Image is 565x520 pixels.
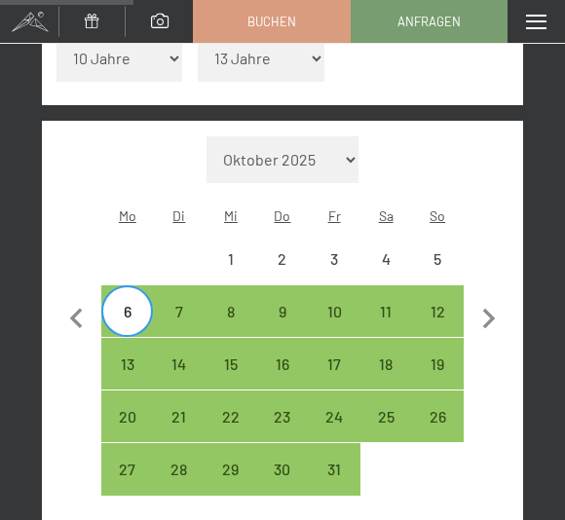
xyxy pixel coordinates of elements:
div: Abreise möglich [205,285,256,337]
div: 11 [362,304,410,352]
div: Abreise möglich [205,390,256,442]
div: 22 [207,409,254,457]
div: Abreise möglich [309,390,360,442]
div: 17 [311,356,358,404]
div: Abreise möglich [360,285,412,337]
div: 25 [362,409,410,457]
div: Abreise möglich [360,390,412,442]
div: Abreise möglich [256,338,308,390]
div: Wed Jul 29 2026 [205,443,256,495]
div: Abreise möglich [360,338,412,390]
div: Abreise möglich [412,390,464,442]
div: 13 [103,356,151,404]
div: 30 [258,462,306,509]
span: Anfragen [397,13,461,30]
div: Abreise nicht möglich [309,233,360,284]
div: 31 [311,462,358,509]
div: 29 [207,462,254,509]
div: Tue Jul 21 2026 [153,390,205,442]
div: Sun Jul 05 2026 [412,233,464,284]
div: Thu Jul 23 2026 [256,390,308,442]
div: Thu Jul 16 2026 [256,338,308,390]
div: 27 [103,462,151,509]
div: Abreise möglich [412,285,464,337]
div: Fri Jul 10 2026 [309,285,360,337]
div: Abreise möglich [256,443,308,495]
div: 7 [155,304,203,352]
abbr: Montag [119,207,136,224]
abbr: Freitag [328,207,341,224]
div: 28 [155,462,203,509]
div: 4 [362,251,410,299]
div: Abreise möglich [256,390,308,442]
div: Sat Jul 11 2026 [360,285,412,337]
div: Sun Jul 12 2026 [412,285,464,337]
div: Thu Jul 02 2026 [256,233,308,284]
div: Abreise möglich [205,338,256,390]
button: Nächster Monat [469,136,509,497]
div: Fri Jul 24 2026 [309,390,360,442]
div: Abreise möglich [412,338,464,390]
div: Abreise möglich [256,285,308,337]
div: Tue Jul 14 2026 [153,338,205,390]
div: Abreise möglich [101,390,153,442]
div: 3 [311,251,358,299]
div: 24 [311,409,358,457]
div: Thu Jul 09 2026 [256,285,308,337]
abbr: Donnerstag [274,207,290,224]
abbr: Dienstag [172,207,185,224]
div: Sun Jul 19 2026 [412,338,464,390]
div: Fri Jul 03 2026 [309,233,360,284]
div: Sat Jul 04 2026 [360,233,412,284]
div: Abreise nicht möglich [205,233,256,284]
div: Tue Jul 28 2026 [153,443,205,495]
div: 19 [414,356,462,404]
div: Mon Jul 06 2026 [101,285,153,337]
div: 10 [311,304,358,352]
div: 9 [258,304,306,352]
div: Wed Jul 01 2026 [205,233,256,284]
div: 2 [258,251,306,299]
div: Abreise möglich [101,443,153,495]
a: Buchen [194,1,349,42]
abbr: Mittwoch [224,207,238,224]
div: Sun Jul 26 2026 [412,390,464,442]
div: Fri Jul 17 2026 [309,338,360,390]
button: Vorheriger Monat [56,136,97,497]
div: Abreise möglich [101,338,153,390]
div: 21 [155,409,203,457]
div: Abreise nicht möglich [360,233,412,284]
div: Abreise möglich [153,338,205,390]
div: Abreise möglich [153,443,205,495]
div: 20 [103,409,151,457]
div: 26 [414,409,462,457]
div: 14 [155,356,203,404]
div: Wed Jul 08 2026 [205,285,256,337]
span: Buchen [247,13,296,30]
div: Wed Jul 15 2026 [205,338,256,390]
div: Abreise möglich [101,285,153,337]
a: Anfragen [352,1,507,42]
div: 8 [207,304,254,352]
div: 5 [414,251,462,299]
div: Wed Jul 22 2026 [205,390,256,442]
div: 15 [207,356,254,404]
div: Sat Jul 18 2026 [360,338,412,390]
div: Mon Jul 20 2026 [101,390,153,442]
div: Abreise möglich [309,338,360,390]
div: Abreise nicht möglich [412,233,464,284]
div: 12 [414,304,462,352]
div: Abreise möglich [153,390,205,442]
div: 23 [258,409,306,457]
div: Fri Jul 31 2026 [309,443,360,495]
div: Tue Jul 07 2026 [153,285,205,337]
div: 18 [362,356,410,404]
div: Thu Jul 30 2026 [256,443,308,495]
div: Mon Jul 27 2026 [101,443,153,495]
div: Abreise möglich [205,443,256,495]
div: Abreise möglich [153,285,205,337]
div: 16 [258,356,306,404]
div: 6 [103,304,151,352]
abbr: Samstag [379,207,394,224]
div: Mon Jul 13 2026 [101,338,153,390]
